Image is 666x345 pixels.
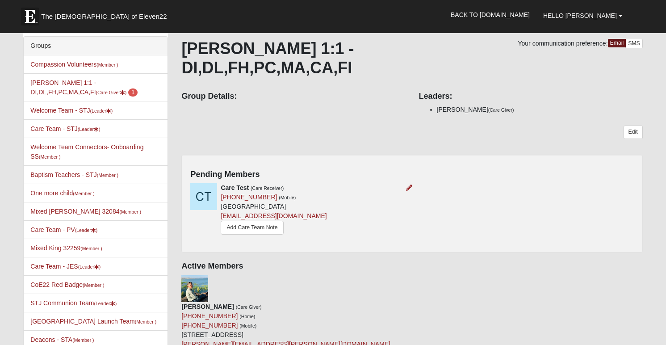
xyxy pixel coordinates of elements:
[30,125,100,132] a: Care Team - STJ(Leader)
[128,88,138,97] span: number of pending members
[30,263,101,270] a: Care Team - JES(Leader)
[30,299,117,307] a: STJ Communion Team(Leader)
[608,39,626,47] a: Email
[30,226,97,233] a: Care Team - PV(Leader)
[419,92,643,101] h4: Leaders:
[239,314,255,319] small: (Home)
[239,323,256,328] small: (Mobile)
[41,12,167,21] span: The [DEMOGRAPHIC_DATA] of Eleven22
[75,227,98,233] small: (Leader )
[78,264,101,269] small: (Leader )
[181,39,642,77] h1: [PERSON_NAME] 1:1 - DI,DL,FH,PC,MA,CA,FI
[73,191,94,196] small: (Member )
[221,184,249,191] strong: Care Test
[181,322,238,329] a: [PHONE_NUMBER]
[221,212,327,219] a: [EMAIL_ADDRESS][DOMAIN_NAME]
[625,39,643,48] a: SMS
[30,143,143,160] a: Welcome Team Connectors- Onboarding SS(Member )
[80,246,102,251] small: (Member )
[30,61,118,68] a: Compassion Volunteers(Member )
[30,208,141,215] a: Mixed [PERSON_NAME] 32084(Member )
[488,107,514,113] small: (Care Giver)
[21,8,39,25] img: Eleven22 logo
[181,261,642,271] h4: Active Members
[181,92,405,101] h4: Group Details:
[39,154,60,160] small: (Member )
[30,189,94,197] a: One more child(Member )
[518,40,607,47] span: Your communication preference:
[30,79,138,96] a: [PERSON_NAME] 1:1 - DI,DL,FH,PC,MA,CA,FI(Care Giver) 1
[90,108,113,114] small: (Leader )
[30,171,118,178] a: Baptism Teachers - STJ(Member )
[24,37,168,55] div: Groups
[437,105,643,114] li: [PERSON_NAME]
[251,185,284,191] small: (Care Receiver)
[17,3,195,25] a: The [DEMOGRAPHIC_DATA] of Eleven22
[97,172,118,178] small: (Member )
[30,318,156,325] a: [GEOGRAPHIC_DATA] Launch Team(Member )
[135,319,156,324] small: (Member )
[83,282,104,288] small: (Member )
[30,281,104,288] a: CoE22 Red Badge(Member )
[30,107,113,114] a: Welcome Team - STJ(Leader)
[94,301,117,306] small: (Leader )
[96,62,118,67] small: (Member )
[96,90,127,95] small: (Care Giver )
[624,126,643,139] a: Edit
[190,170,633,180] h4: Pending Members
[221,221,283,235] a: Add Care Team Note
[119,209,141,215] small: (Member )
[181,312,238,320] a: [PHONE_NUMBER]
[236,304,262,310] small: (Care Giver)
[78,126,101,132] small: (Leader )
[221,183,327,237] div: [GEOGRAPHIC_DATA]
[536,4,629,27] a: Hello [PERSON_NAME]
[221,194,277,201] a: [PHONE_NUMBER]
[444,4,536,26] a: Back to [DOMAIN_NAME]
[181,303,234,310] strong: [PERSON_NAME]
[279,195,296,200] small: (Mobile)
[543,12,617,19] span: Hello [PERSON_NAME]
[30,244,102,252] a: Mixed King 32259(Member )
